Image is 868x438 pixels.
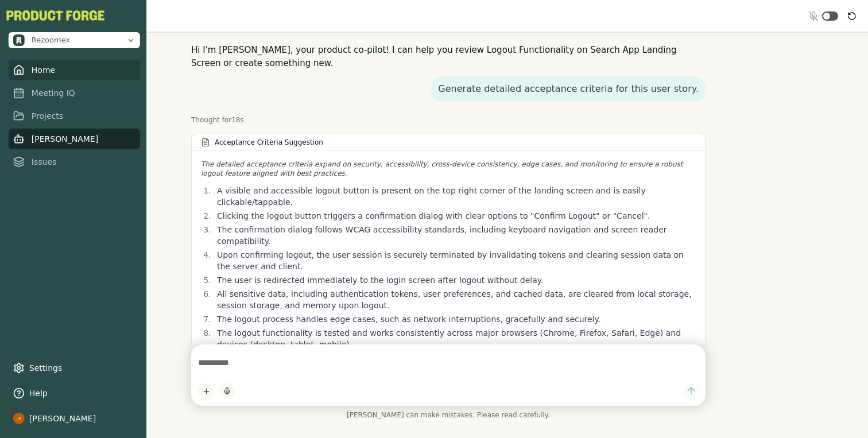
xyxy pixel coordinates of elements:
[845,9,859,23] button: Reset conversation
[191,44,706,69] p: Hi I'm [PERSON_NAME], your product co-pilot! I can help you review Logout Functionality on Search...
[191,410,706,420] span: [PERSON_NAME] can make mistakes. Please read carefully.
[191,115,706,125] div: Thought for 18 s
[9,83,140,103] a: Meeting IQ
[9,383,140,404] button: Help
[6,10,104,21] img: Product Forge
[214,210,696,222] li: Clicking the logout button triggers a confirmation dialog with clear options to "Confirm Logout" ...
[214,224,696,247] li: The confirmation dialog follows WCAG accessibility standards, including keyboard navigation and s...
[198,383,214,399] button: Add content to chat
[9,32,140,48] button: Open organization switcher
[214,249,696,272] li: Upon confirming logout, the user session is securely terminated by invalidating tokens and cleari...
[683,383,699,399] button: Send message
[6,10,104,21] button: PF-Logo
[438,83,699,95] p: Generate detailed acceptance criteria for this user story.
[9,106,140,126] a: Projects
[9,358,140,378] a: Settings
[9,60,140,80] a: Home
[13,34,25,46] img: Rezoomex
[219,383,235,399] button: Start dictation
[214,185,696,208] li: A visible and accessible logout button is present on the top right corner of the landing screen a...
[214,274,696,286] li: The user is redirected immediately to the login screen after logout without delay.
[822,11,838,21] button: Toggle ambient mode
[13,413,25,424] img: profile
[9,129,140,149] a: [PERSON_NAME]
[201,160,696,178] p: The detailed acceptance criteria expand on security, accessibility, cross-device consistency, edg...
[214,313,696,325] li: The logout process handles edge cases, such as network interruptions, gracefully and securely.
[214,288,696,311] li: All sensitive data, including authentication tokens, user preferences, and cached data, are clear...
[9,152,140,172] a: Issues
[214,327,696,350] li: The logout functionality is tested and works consistently across major browsers (Chrome, Firefox,...
[32,35,70,45] span: Rezoomex
[215,138,323,147] h3: Acceptance Criteria Suggestion
[9,408,140,429] button: [PERSON_NAME]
